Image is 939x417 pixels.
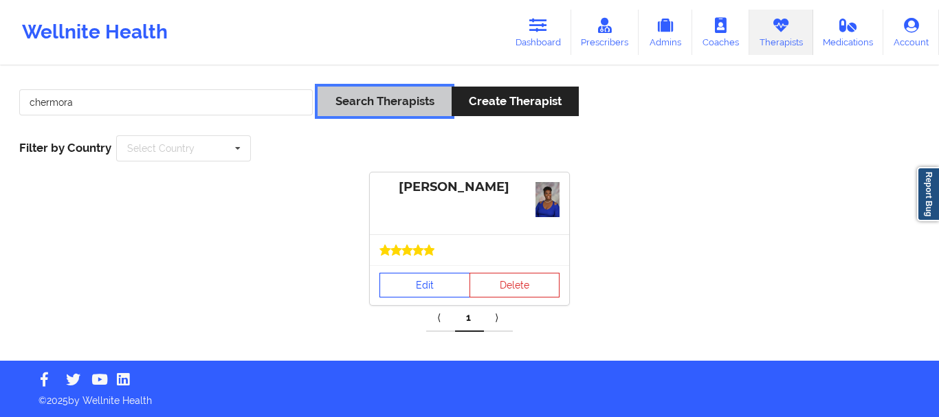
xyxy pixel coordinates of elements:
[749,10,813,55] a: Therapists
[29,384,910,407] p: © 2025 by Wellnite Health
[917,167,939,221] a: Report Bug
[318,87,451,116] button: Search Therapists
[883,10,939,55] a: Account
[535,182,560,217] img: 29c112a1-1358-4c52-8647-e73ca964ab30professional.jpg
[455,304,484,332] a: 1
[692,10,749,55] a: Coaches
[484,304,513,332] a: Next item
[469,273,560,297] button: Delete
[379,179,560,195] div: [PERSON_NAME]
[379,273,470,297] a: Edit
[813,10,884,55] a: Medications
[19,89,313,115] input: Search Keywords
[452,87,579,116] button: Create Therapist
[639,10,692,55] a: Admins
[426,304,513,332] div: Pagination Navigation
[19,141,111,155] span: Filter by Country
[426,304,455,332] a: Previous item
[571,10,639,55] a: Prescribers
[505,10,571,55] a: Dashboard
[127,144,195,153] div: Select Country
